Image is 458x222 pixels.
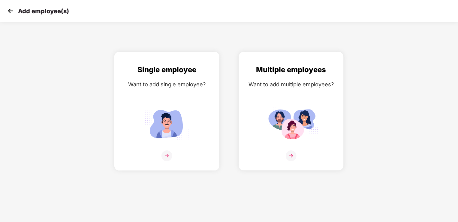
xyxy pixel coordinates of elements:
div: Want to add multiple employees? [245,80,337,89]
img: svg+xml;base64,PHN2ZyB4bWxucz0iaHR0cDovL3d3dy53My5vcmcvMjAwMC9zdmciIHdpZHRoPSIzNiIgaGVpZ2h0PSIzNi... [161,150,172,161]
img: svg+xml;base64,PHN2ZyB4bWxucz0iaHR0cDovL3d3dy53My5vcmcvMjAwMC9zdmciIGlkPSJNdWx0aXBsZV9lbXBsb3llZS... [264,105,318,143]
div: Multiple employees [245,64,337,76]
img: svg+xml;base64,PHN2ZyB4bWxucz0iaHR0cDovL3d3dy53My5vcmcvMjAwMC9zdmciIHdpZHRoPSIzMCIgaGVpZ2h0PSIzMC... [6,6,15,15]
p: Add employee(s) [18,8,69,15]
div: Want to add single employee? [121,80,213,89]
img: svg+xml;base64,PHN2ZyB4bWxucz0iaHR0cDovL3d3dy53My5vcmcvMjAwMC9zdmciIGlkPSJTaW5nbGVfZW1wbG95ZWUiIH... [140,105,194,143]
img: svg+xml;base64,PHN2ZyB4bWxucz0iaHR0cDovL3d3dy53My5vcmcvMjAwMC9zdmciIHdpZHRoPSIzNiIgaGVpZ2h0PSIzNi... [286,150,297,161]
div: Single employee [121,64,213,76]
